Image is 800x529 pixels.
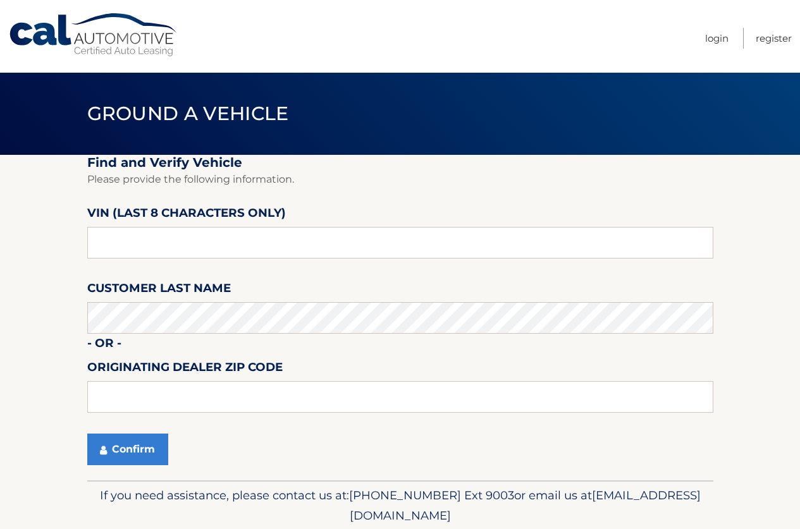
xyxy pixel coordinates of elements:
h2: Find and Verify Vehicle [87,155,713,171]
label: VIN (last 8 characters only) [87,204,286,227]
a: Register [756,28,792,49]
span: [PHONE_NUMBER] Ext 9003 [349,488,514,502]
label: Customer Last Name [87,279,231,302]
p: If you need assistance, please contact us at: or email us at [95,485,705,526]
label: Originating Dealer Zip Code [87,358,283,381]
label: - or - [87,334,121,357]
a: Login [705,28,729,49]
button: Confirm [87,434,168,465]
p: Please provide the following information. [87,171,713,188]
a: Cal Automotive [8,13,179,58]
span: Ground a Vehicle [87,102,289,125]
